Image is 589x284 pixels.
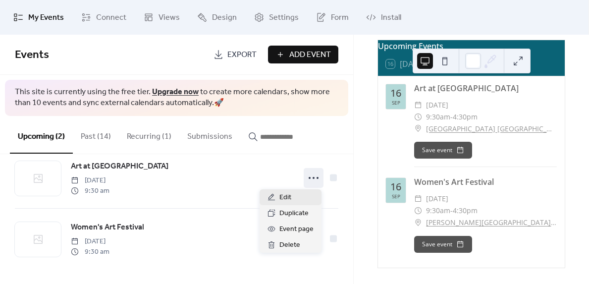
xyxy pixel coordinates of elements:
span: Women's Art Festival [71,222,144,233]
a: Upgrade now [152,84,199,100]
span: Views [159,12,180,24]
span: Event page [279,224,314,235]
span: Install [381,12,401,24]
span: Design [212,12,237,24]
span: This site is currently using the free tier. to create more calendars, show more than 10 events an... [15,87,338,109]
div: ​ [414,111,422,123]
span: 4:30pm [453,111,478,123]
a: Art at [GEOGRAPHIC_DATA] [71,160,168,173]
a: [PERSON_NAME][GEOGRAPHIC_DATA] [GEOGRAPHIC_DATA] [426,217,557,228]
span: [DATE] [426,193,448,205]
div: Upcoming Events [378,40,565,52]
a: Women's Art Festival [71,221,144,234]
div: ​ [414,99,422,111]
button: Upcoming (2) [10,116,73,154]
span: Duplicate [279,208,309,220]
div: ​ [414,217,422,228]
a: Form [309,4,356,31]
button: Save event [414,236,472,253]
span: Events [15,44,49,66]
span: Art at [GEOGRAPHIC_DATA] [71,161,168,172]
a: Settings [247,4,306,31]
span: Form [331,12,349,24]
div: ​ [414,193,422,205]
a: Connect [74,4,134,31]
div: 16 [390,182,401,192]
span: [DATE] [71,175,109,186]
a: My Events [6,4,71,31]
div: ​ [414,205,422,217]
span: [DATE] [71,236,109,247]
span: [DATE] [426,99,448,111]
span: Connect [96,12,126,24]
span: 9:30 am [71,186,109,196]
a: Install [359,4,409,31]
span: 4:30pm [453,205,478,217]
span: 9:30am [426,111,450,123]
div: Sep [392,100,400,105]
span: Edit [279,192,291,204]
a: Export [206,46,264,63]
span: Settings [269,12,299,24]
button: Recurring (1) [119,116,179,153]
span: Export [227,49,257,61]
span: Add Event [289,49,331,61]
button: Save event [414,142,472,159]
span: - [450,111,453,123]
a: [GEOGRAPHIC_DATA] [GEOGRAPHIC_DATA][PERSON_NAME] [426,123,557,135]
div: Sep [392,194,400,199]
span: Delete [279,239,300,251]
button: Submissions [179,116,240,153]
button: Past (14) [73,116,119,153]
span: My Events [28,12,64,24]
div: 16 [390,88,401,98]
div: ​ [414,123,422,135]
span: 9:30 am [71,247,109,257]
div: Art at [GEOGRAPHIC_DATA] [414,82,557,94]
a: Design [190,4,244,31]
button: Add Event [268,46,338,63]
div: Women's Art Festival [414,176,557,188]
span: - [450,205,453,217]
a: Views [136,4,187,31]
span: 9:30am [426,205,450,217]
